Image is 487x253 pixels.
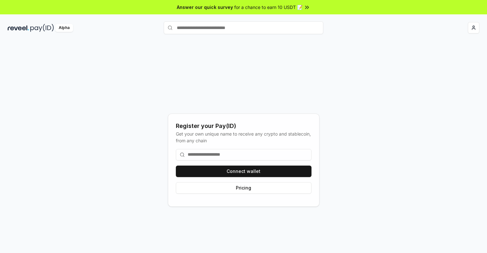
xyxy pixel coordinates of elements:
button: Pricing [176,182,311,194]
div: Register your Pay(ID) [176,122,311,130]
span: Answer our quick survey [177,4,233,11]
div: Alpha [55,24,73,32]
span: for a chance to earn 10 USDT 📝 [234,4,303,11]
button: Connect wallet [176,166,311,177]
img: reveel_dark [8,24,29,32]
div: Get your own unique name to receive any crypto and stablecoin, from any chain [176,130,311,144]
img: pay_id [30,24,54,32]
